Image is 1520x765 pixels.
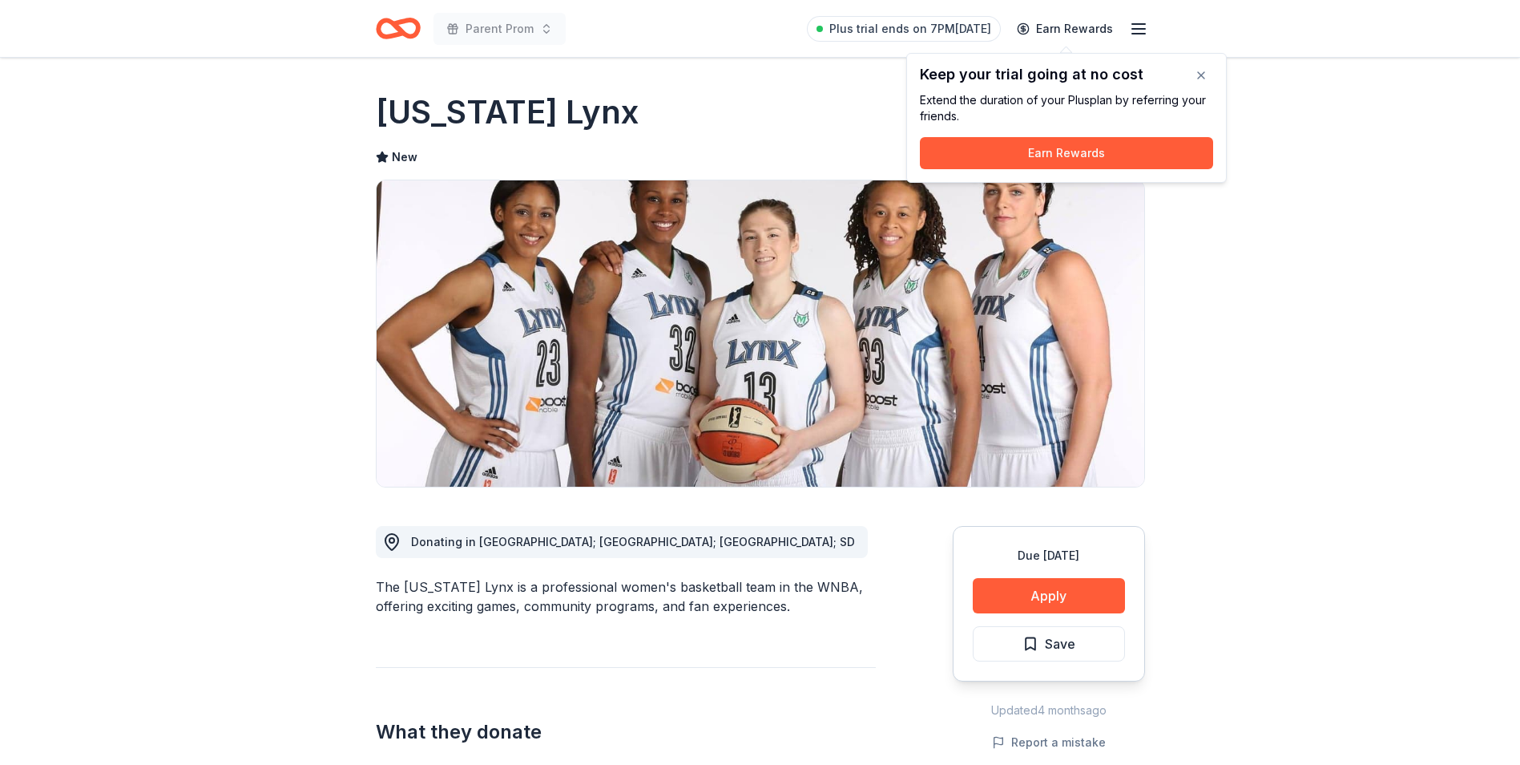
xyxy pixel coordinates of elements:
h1: [US_STATE] Lynx [376,90,639,135]
button: Save [973,626,1125,662]
button: Report a mistake [992,733,1106,752]
div: Keep your trial going at no cost [920,67,1213,83]
div: Updated 4 months ago [953,701,1145,720]
span: Parent Prom [466,19,534,38]
span: New [392,148,417,167]
span: Save [1045,633,1075,654]
div: Due [DATE] [973,546,1125,565]
span: Plus trial ends on 7PM[DATE] [829,19,991,38]
a: Earn Rewards [1007,14,1123,43]
button: Parent Prom [433,13,566,45]
img: Image for Minnesota Lynx [377,180,1144,487]
a: Plus trial ends on 7PM[DATE] [807,16,1001,42]
button: Earn Rewards [920,137,1213,169]
a: Home [376,10,421,47]
button: Apply [973,578,1125,613]
div: Extend the duration of your Plus plan by referring your friends. [920,92,1213,124]
div: The [US_STATE] Lynx is a professional women's basketball team in the WNBA, offering exciting game... [376,577,876,616]
h2: What they donate [376,719,876,745]
span: Donating in [GEOGRAPHIC_DATA]; [GEOGRAPHIC_DATA]; [GEOGRAPHIC_DATA]; SD [411,535,855,548]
